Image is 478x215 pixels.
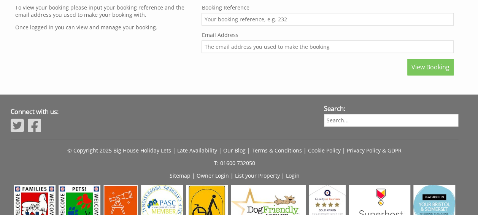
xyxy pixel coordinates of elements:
[281,172,284,179] span: |
[192,172,195,179] span: |
[247,147,250,154] span: |
[202,13,454,26] input: Your booking reference, e.g. 232
[324,114,458,127] input: Search...
[407,59,454,75] button: View Booking
[223,147,246,154] a: Our Blog
[219,147,222,154] span: |
[202,4,454,11] label: Booking Reference
[197,172,229,179] a: Owner Login
[303,147,306,154] span: |
[347,147,402,154] a: Privacy Policy & GDPR
[214,159,255,167] a: T: 01600 732050
[308,147,341,154] a: Cookie Policy
[15,4,192,18] p: To view your booking please input your booking reference and the email address you used to make y...
[411,63,449,71] span: View Booking
[286,172,300,179] a: Login
[202,40,454,53] input: The email address you used to make the booking
[324,104,458,113] h3: Search:
[230,172,233,179] span: |
[67,147,171,154] a: © Copyright 2025 Big House Holiday Lets
[235,172,280,179] a: List your Property
[202,31,454,39] label: Email Address
[28,118,41,133] img: Facebook
[11,107,315,116] h3: Connect with us:
[177,147,217,154] a: Late Availability
[173,147,176,154] span: |
[342,147,345,154] span: |
[170,172,191,179] a: Sitemap
[252,147,302,154] a: Terms & Conditions
[15,24,192,31] p: Once logged in you can view and manage your booking.
[11,118,24,133] img: Twitter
